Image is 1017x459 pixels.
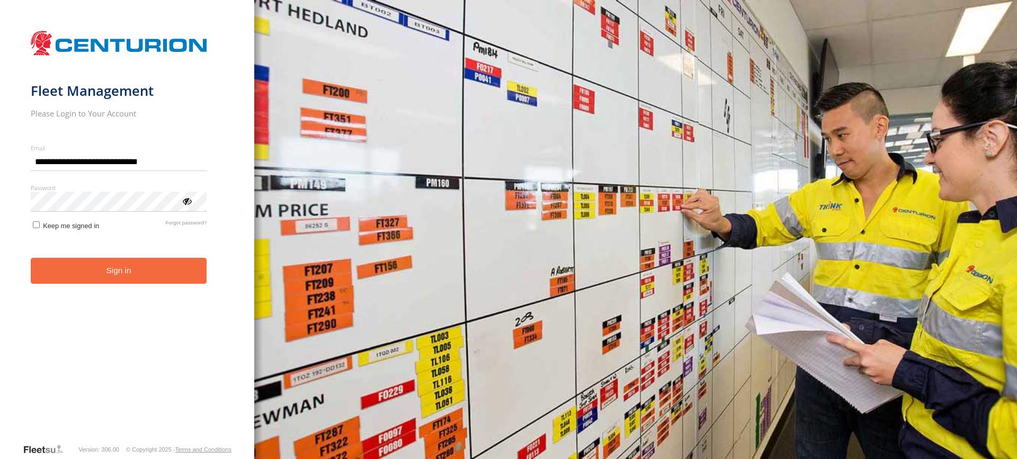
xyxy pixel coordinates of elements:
a: Visit our Website [23,444,72,455]
div: Version: 306.00 [79,446,119,453]
img: Centurion Transport [31,30,207,57]
h2: Please Login to Your Account [31,108,207,119]
span: Keep me signed in [43,222,99,230]
label: Email [31,144,207,152]
button: Sign in [31,258,207,284]
form: main [31,25,224,443]
label: Password [31,184,207,192]
a: Forgot password? [166,220,207,230]
div: ViewPassword [181,195,192,206]
input: Keep me signed in [33,221,40,228]
h1: Fleet Management [31,82,207,100]
div: © Copyright 2025 - [126,446,231,453]
a: Terms and Conditions [175,446,231,453]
